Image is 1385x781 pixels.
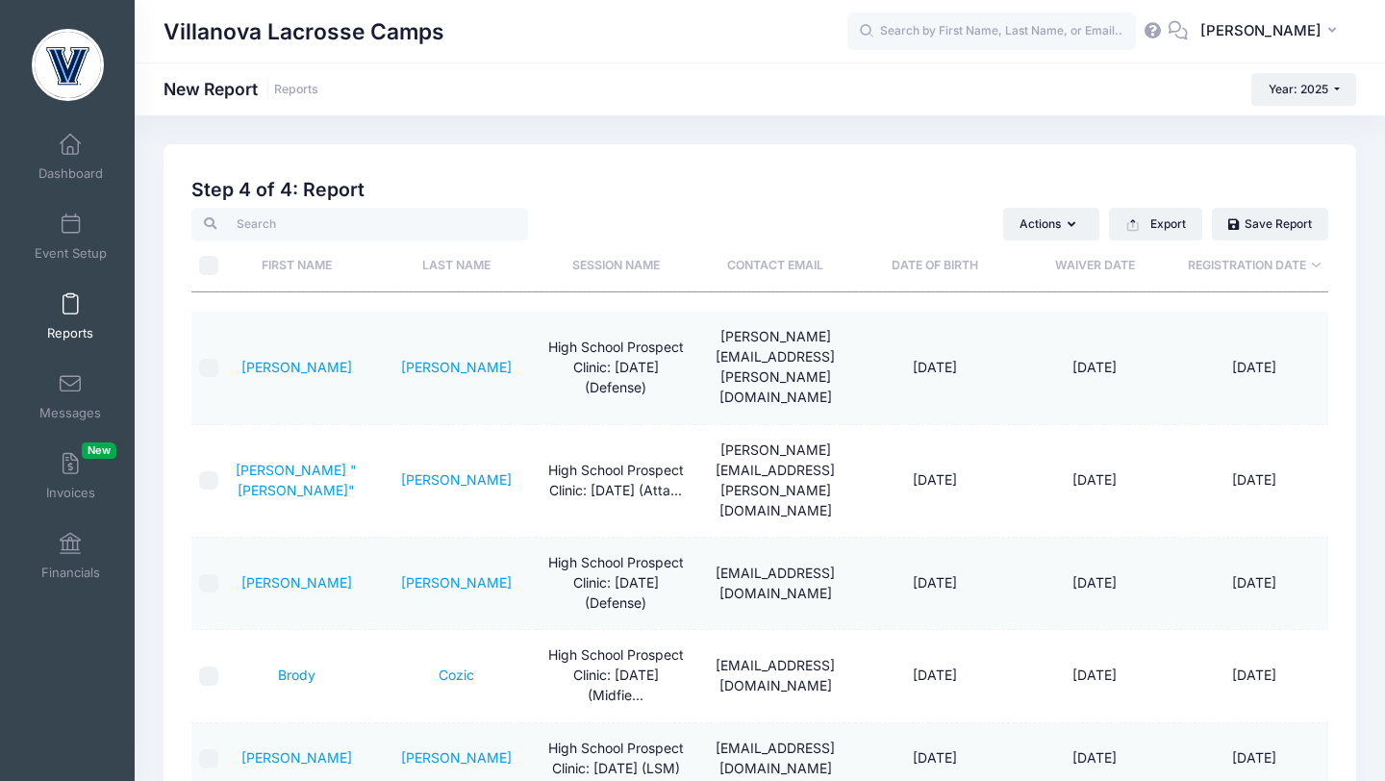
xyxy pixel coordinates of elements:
button: Actions [1003,208,1099,240]
th: Registration Date: activate to sort column ascending [1174,240,1334,291]
h1: Villanova Lacrosse Camps [164,10,444,54]
button: [PERSON_NAME] [1188,10,1356,54]
td: [DATE] [1015,312,1174,424]
a: Cozic [439,667,474,683]
input: Search [191,208,528,240]
td: [DATE] [1174,425,1334,538]
span: Dashboard [38,165,103,182]
a: Event Setup [25,203,116,270]
button: Export [1109,208,1202,240]
a: Reports [25,283,116,350]
th: Contact Email: activate to sort column ascending [695,240,855,291]
a: [PERSON_NAME] [401,574,512,591]
span: [DATE] [913,471,957,488]
td: High School Prospect Clinic: [DATE] (Defense) [536,538,695,630]
span: Invoices [46,485,95,501]
th: Last Name: activate to sort column ascending [376,240,536,291]
span: Event Setup [35,245,107,262]
span: Financials [41,565,100,581]
th: Waiver Date: activate to sort column ascending [1015,240,1174,291]
input: Search by First Name, Last Name, or Email... [847,13,1136,51]
th: First Name: activate to sort column ascending [216,240,376,291]
td: [DATE] [1015,630,1174,722]
a: Financials [25,522,116,590]
span: Messages [39,405,101,421]
td: [DATE] [1015,538,1174,630]
a: [PERSON_NAME] "[PERSON_NAME]" [236,462,357,498]
span: [DATE] [913,359,957,375]
a: Save Report [1212,208,1328,240]
a: [PERSON_NAME] [401,471,512,488]
td: [DATE] [1174,312,1334,424]
a: Messages [25,363,116,430]
a: Brody [278,667,315,683]
a: [PERSON_NAME] [241,359,352,375]
td: [DATE] [1174,630,1334,722]
td: [PERSON_NAME][EMAIL_ADDRESS][PERSON_NAME][DOMAIN_NAME] [695,312,855,424]
a: [PERSON_NAME] [401,359,512,375]
button: Year: 2025 [1251,73,1356,106]
h2: Step 4 of 4: Report [191,179,1328,201]
td: High School Prospect Clinic: [DATE] (Defense) [536,312,695,424]
td: [DATE] [1015,425,1174,538]
span: [DATE] [913,667,957,683]
span: [PERSON_NAME] [1200,20,1322,41]
th: Date of Birth: activate to sort column ascending [855,240,1015,291]
span: High School Prospect Clinic: October 19 (Midfield) [548,646,684,703]
a: [PERSON_NAME] [401,749,512,766]
h1: New Report [164,79,318,99]
img: Villanova Lacrosse Camps [32,29,104,101]
a: [PERSON_NAME] [241,574,352,591]
span: High School Prospect Clinic: September 21 (Attack) [548,462,684,498]
span: [DATE] [913,574,957,591]
a: [PERSON_NAME] [241,749,352,766]
span: Year: 2025 [1269,82,1328,96]
a: Dashboard [25,123,116,190]
th: Session Name: activate to sort column ascending [536,240,695,291]
td: [PERSON_NAME][EMAIL_ADDRESS][PERSON_NAME][DOMAIN_NAME] [695,425,855,538]
a: InvoicesNew [25,442,116,510]
td: [EMAIL_ADDRESS][DOMAIN_NAME] [695,630,855,722]
td: [DATE] [1174,538,1334,630]
span: [DATE] [913,749,957,766]
span: Reports [47,325,93,341]
td: [EMAIL_ADDRESS][DOMAIN_NAME] [695,538,855,630]
a: Reports [274,83,318,97]
span: New [82,442,116,459]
